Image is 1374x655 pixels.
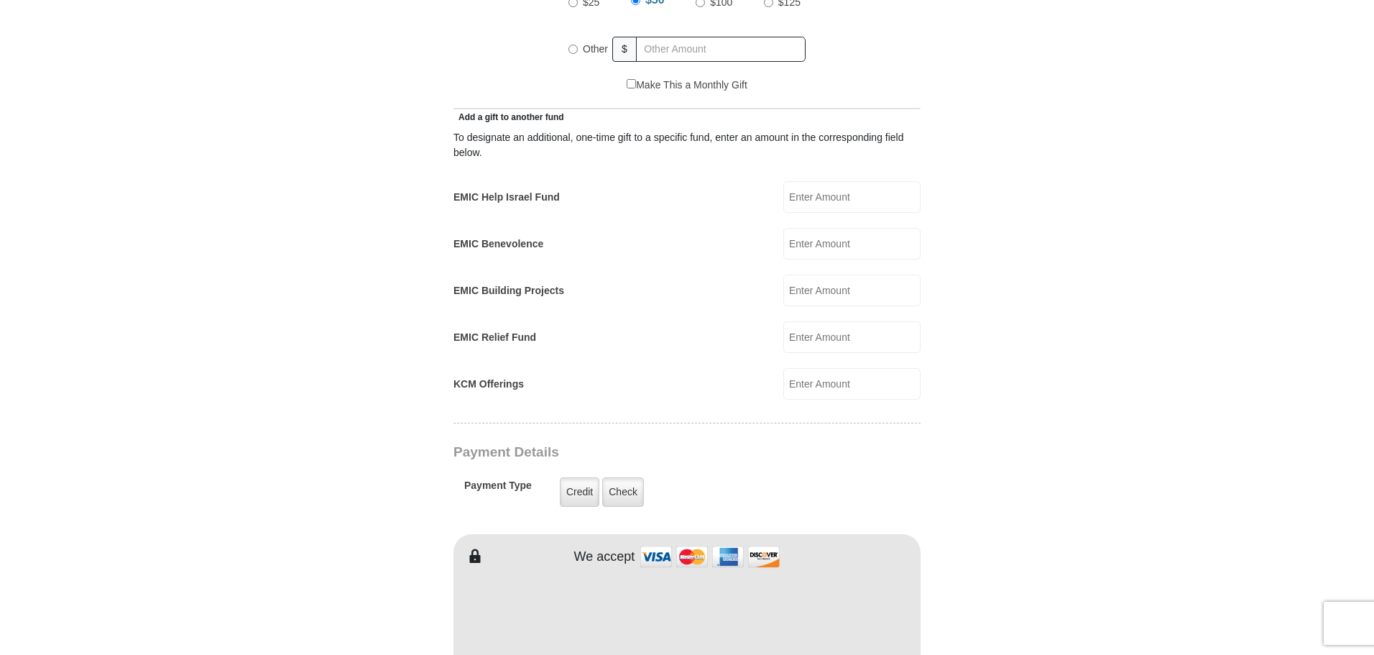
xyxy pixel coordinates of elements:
[783,275,921,306] input: Enter Amount
[636,37,806,62] input: Other Amount
[783,181,921,213] input: Enter Amount
[560,477,599,507] label: Credit
[453,330,536,345] label: EMIC Relief Fund
[574,549,635,565] h4: We accept
[453,444,820,461] h3: Payment Details
[783,368,921,400] input: Enter Amount
[612,37,637,62] span: $
[453,190,560,205] label: EMIC Help Israel Fund
[602,477,644,507] label: Check
[464,480,532,499] h5: Payment Type
[583,43,608,55] span: Other
[627,78,747,93] label: Make This a Monthly Gift
[638,541,782,572] img: credit cards accepted
[453,130,921,160] div: To designate an additional, one-time gift to a specific fund, enter an amount in the correspondin...
[453,112,564,122] span: Add a gift to another fund
[783,321,921,353] input: Enter Amount
[453,377,524,392] label: KCM Offerings
[453,237,543,252] label: EMIC Benevolence
[453,283,564,298] label: EMIC Building Projects
[783,228,921,260] input: Enter Amount
[627,79,636,88] input: Make This a Monthly Gift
